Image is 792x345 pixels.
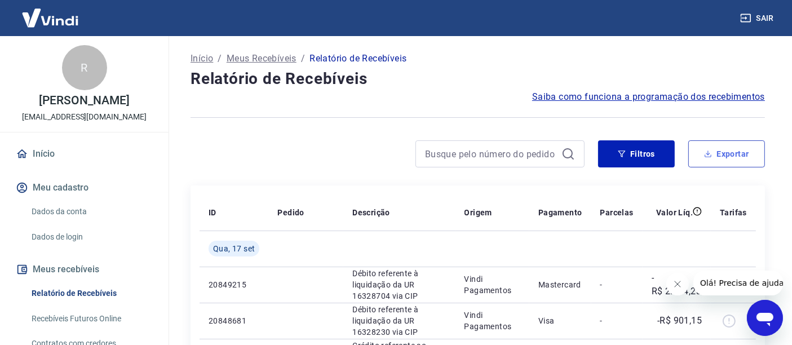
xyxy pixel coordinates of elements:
[14,141,155,166] a: Início
[600,315,634,326] p: -
[538,315,582,326] p: Visa
[352,304,446,338] p: Débito referente à liquidação da UR 16328230 via CIP
[538,279,582,290] p: Mastercard
[464,273,520,296] p: Vindi Pagamentos
[14,1,87,35] img: Vindi
[598,140,675,167] button: Filtros
[538,207,582,218] p: Pagamento
[27,282,155,305] a: Relatório de Recebíveis
[191,52,213,65] a: Início
[14,175,155,200] button: Meu cadastro
[309,52,406,65] p: Relatório de Recebíveis
[213,243,255,254] span: Qua, 17 set
[532,90,765,104] a: Saiba como funciona a programação dos recebimentos
[720,207,747,218] p: Tarifas
[747,300,783,336] iframe: Botão para abrir a janela de mensagens
[227,52,297,65] a: Meus Recebíveis
[301,52,305,65] p: /
[464,309,520,332] p: Vindi Pagamentos
[22,111,147,123] p: [EMAIL_ADDRESS][DOMAIN_NAME]
[464,207,492,218] p: Origem
[738,8,778,29] button: Sair
[39,95,129,107] p: [PERSON_NAME]
[425,145,557,162] input: Busque pelo número do pedido
[693,271,783,295] iframe: Mensagem da empresa
[666,273,689,295] iframe: Fechar mensagem
[27,200,155,223] a: Dados da conta
[277,207,304,218] p: Pedido
[688,140,765,167] button: Exportar
[600,207,634,218] p: Parcelas
[7,8,95,17] span: Olá! Precisa de ajuda?
[209,315,259,326] p: 20848681
[218,52,222,65] p: /
[209,279,259,290] p: 20849215
[656,207,693,218] p: Valor Líq.
[27,225,155,249] a: Dados de login
[62,45,107,90] div: R
[352,268,446,302] p: Débito referente à liquidação da UR 16328704 via CIP
[14,257,155,282] button: Meus recebíveis
[657,314,702,328] p: -R$ 901,15
[352,207,390,218] p: Descrição
[600,279,634,290] p: -
[209,207,216,218] p: ID
[27,307,155,330] a: Recebíveis Futuros Online
[191,68,765,90] h4: Relatório de Recebíveis
[652,271,702,298] p: -R$ 2.384,23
